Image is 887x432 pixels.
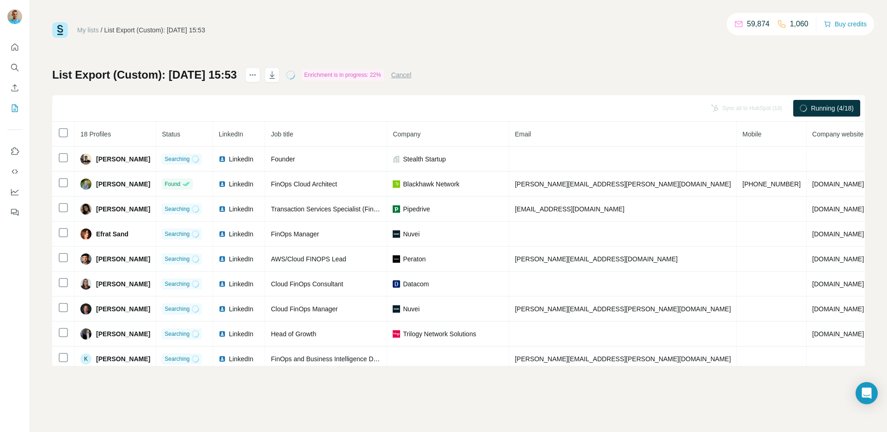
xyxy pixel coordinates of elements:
li: / [101,25,103,35]
img: company-logo [393,280,400,288]
span: FinOps Cloud Architect [271,180,337,188]
span: Email [515,130,531,138]
span: Searching [164,230,189,238]
span: [PERSON_NAME][EMAIL_ADDRESS][PERSON_NAME][DOMAIN_NAME] [515,180,731,188]
span: LinkedIn [229,304,253,314]
span: Datacom [403,279,429,289]
span: Cloud FinOps Manager [271,305,338,313]
img: Avatar [80,278,91,290]
span: LinkedIn [229,254,253,264]
img: Avatar [7,9,22,24]
span: 18 Profiles [80,130,111,138]
span: LinkedIn [229,329,253,339]
button: Feedback [7,204,22,221]
span: [PERSON_NAME][EMAIL_ADDRESS][PERSON_NAME][DOMAIN_NAME] [515,305,731,313]
span: [PERSON_NAME] [96,279,150,289]
span: Peraton [403,254,425,264]
img: company-logo [393,330,400,338]
button: Cancel [391,70,412,80]
span: LinkedIn [229,279,253,289]
div: Open Intercom Messenger [856,382,878,404]
img: LinkedIn logo [219,355,226,363]
img: LinkedIn logo [219,255,226,263]
span: Searching [164,255,189,263]
span: LinkedIn [229,154,253,164]
span: [PERSON_NAME] [96,154,150,164]
span: [DOMAIN_NAME] [812,180,864,188]
span: [PERSON_NAME] [96,204,150,214]
span: Company [393,130,420,138]
img: Avatar [80,328,91,339]
img: LinkedIn logo [219,230,226,238]
img: LinkedIn logo [219,180,226,188]
span: LinkedIn [229,229,253,239]
img: Avatar [80,204,91,215]
img: company-logo [393,205,400,213]
span: Mobile [742,130,761,138]
button: Use Surfe API [7,163,22,180]
div: List Export (Custom): [DATE] 15:53 [104,25,205,35]
h1: List Export (Custom): [DATE] 15:53 [52,68,237,82]
span: Searching [164,305,189,313]
span: [PERSON_NAME] [96,254,150,264]
button: Quick start [7,39,22,56]
div: K [80,353,91,364]
span: Nuvei [403,229,419,239]
a: My lists [77,26,99,34]
span: [DOMAIN_NAME] [812,255,864,263]
span: Pipedrive [403,204,430,214]
img: LinkedIn logo [219,155,226,163]
span: Nuvei [403,304,419,314]
img: Avatar [80,228,91,240]
span: [DOMAIN_NAME] [812,230,864,238]
span: Job title [271,130,293,138]
span: [PERSON_NAME] [96,329,150,339]
span: [PERSON_NAME] [96,179,150,189]
span: LinkedIn [219,130,243,138]
span: Stealth Startup [403,154,446,164]
span: Found [164,180,180,188]
span: LinkedIn [229,354,253,364]
button: Use Surfe on LinkedIn [7,143,22,160]
span: FinOps and Business Intelligence Developer at [GEOGRAPHIC_DATA] [271,355,474,363]
span: LinkedIn [229,204,253,214]
img: LinkedIn logo [219,280,226,288]
span: Company website [812,130,863,138]
img: company-logo [393,305,400,313]
button: Buy credits [824,18,867,31]
img: Avatar [80,154,91,165]
span: [PERSON_NAME] [96,354,150,364]
span: [DOMAIN_NAME] [812,330,864,338]
span: Status [162,130,180,138]
button: actions [245,68,260,82]
span: Searching [164,330,189,338]
span: [DOMAIN_NAME] [812,305,864,313]
div: Enrichment is in progress: 22% [302,69,384,80]
span: AWS/Cloud FINOPS Lead [271,255,346,263]
span: Searching [164,280,189,288]
img: Avatar [80,253,91,265]
img: company-logo [393,255,400,263]
span: LinkedIn [229,179,253,189]
img: LinkedIn logo [219,330,226,338]
span: [DOMAIN_NAME] [812,205,864,213]
span: FinOps Manager [271,230,319,238]
span: [PERSON_NAME][EMAIL_ADDRESS][PERSON_NAME][DOMAIN_NAME] [515,355,731,363]
img: Avatar [80,179,91,190]
span: Searching [164,205,189,213]
img: Avatar [80,303,91,315]
img: company-logo [393,230,400,238]
span: Transaction Services Specialist (FinOps - Disputes/Chargebacks specialist) [271,205,486,213]
span: Cloud FinOps Consultant [271,280,343,288]
span: [EMAIL_ADDRESS][DOMAIN_NAME] [515,205,624,213]
span: [PERSON_NAME][EMAIL_ADDRESS][DOMAIN_NAME] [515,255,677,263]
span: Efrat Sand [96,229,128,239]
span: Blackhawk Network [403,179,459,189]
button: My lists [7,100,22,117]
span: Head of Growth [271,330,316,338]
button: Enrich CSV [7,80,22,96]
button: Dashboard [7,184,22,200]
span: Founder [271,155,295,163]
span: Running (4/18) [811,104,854,113]
p: 59,874 [747,19,770,30]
